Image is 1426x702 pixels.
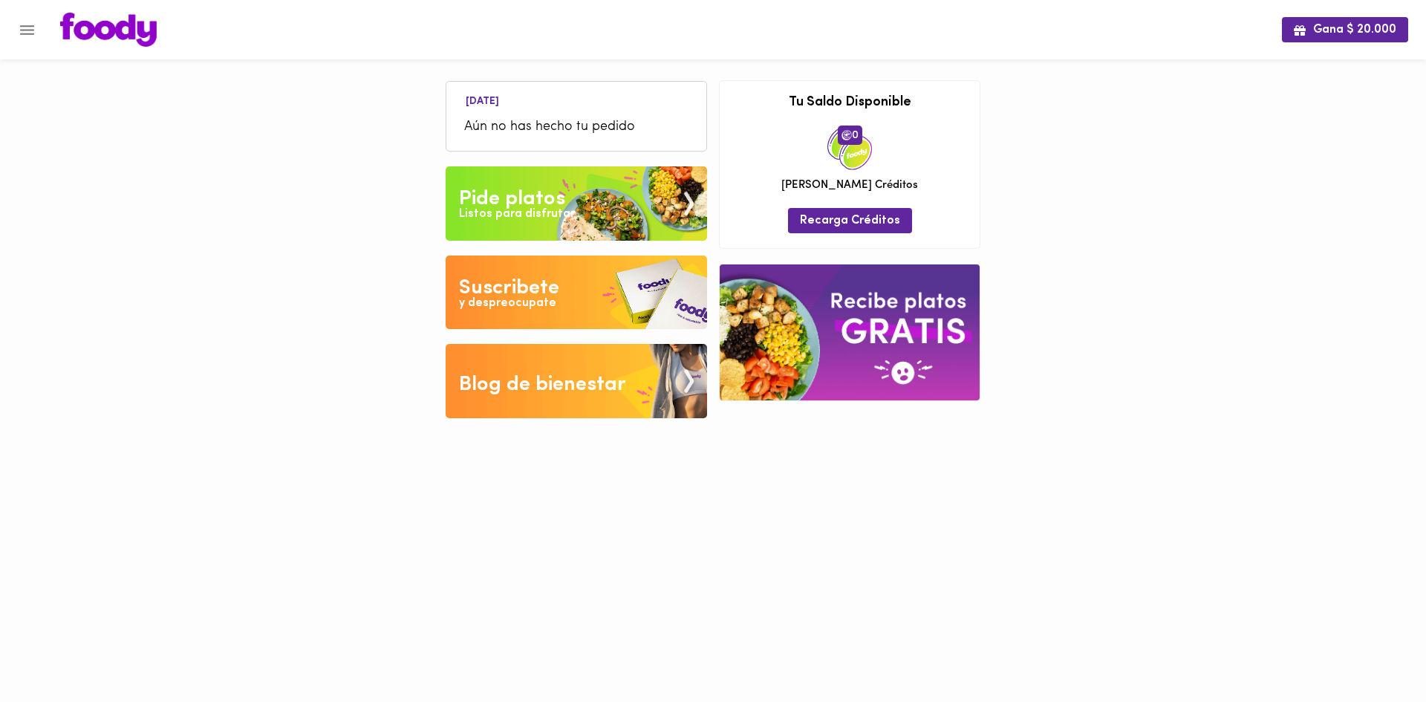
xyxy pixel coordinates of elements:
div: Suscribete [459,273,559,303]
h3: Tu Saldo Disponible [731,96,968,111]
img: Blog de bienestar [446,344,707,418]
img: credits-package.png [827,126,872,170]
img: referral-banner.png [720,264,980,400]
button: Gana $ 20.000 [1282,17,1408,42]
div: Blog de bienestar [459,370,626,400]
span: Gana $ 20.000 [1294,23,1396,37]
button: Menu [9,12,45,48]
span: Recarga Créditos [800,214,900,228]
button: Recarga Créditos [788,208,912,233]
img: Disfruta bajar de peso [446,256,707,330]
img: Pide un Platos [446,166,707,241]
iframe: Messagebird Livechat Widget [1340,616,1411,687]
li: [DATE] [454,93,511,107]
span: 0 [838,126,862,145]
img: foody-creditos.png [841,130,852,140]
span: [PERSON_NAME] Créditos [781,178,918,193]
span: Aún no has hecho tu pedido [464,117,688,137]
div: y despreocupate [459,295,556,312]
div: Pide platos [459,184,565,214]
img: logo.png [60,13,157,47]
div: Listos para disfrutar [459,206,575,223]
